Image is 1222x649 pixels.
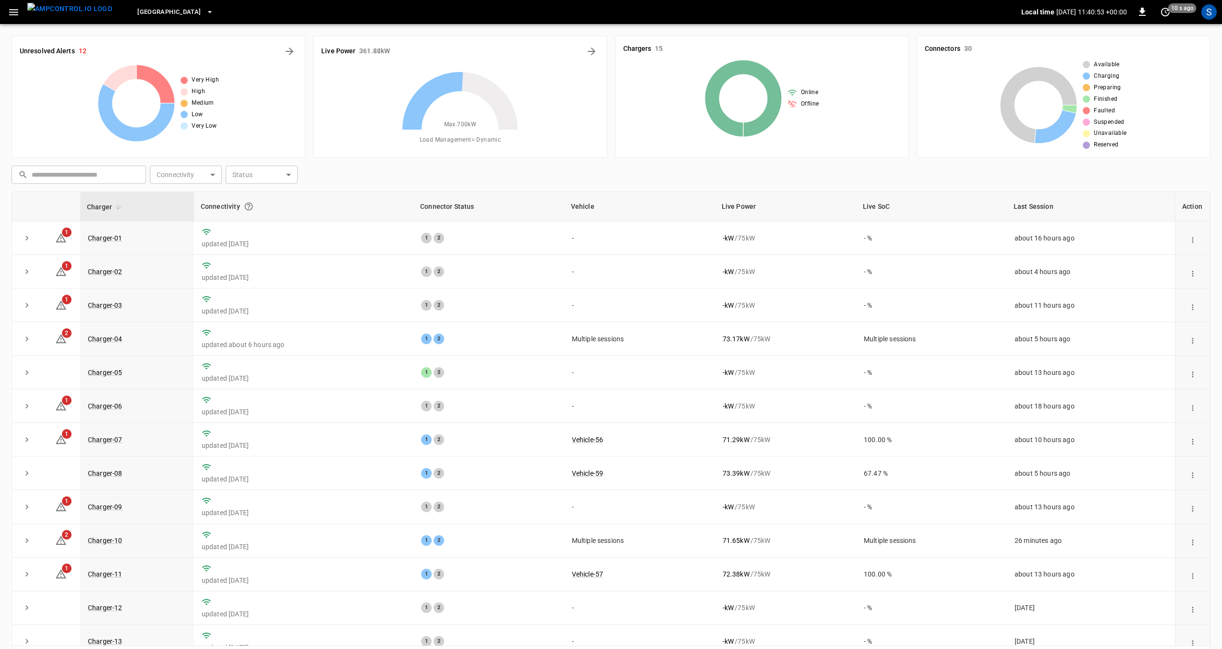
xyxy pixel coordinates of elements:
td: - [564,356,715,389]
div: 2 [434,468,444,479]
td: about 16 hours ago [1007,221,1175,255]
div: action cell options [1186,569,1199,579]
h6: 361.88 kW [359,46,390,57]
div: action cell options [1186,334,1199,344]
td: about 13 hours ago [1007,558,1175,591]
p: 73.39 kW [723,469,750,478]
span: Low [192,110,203,120]
td: - [564,591,715,625]
span: 1 [62,228,72,237]
div: action cell options [1186,300,1199,310]
button: expand row [20,298,34,312]
button: expand row [20,433,34,447]
div: / 75 kW [723,334,848,344]
a: Charger-02 [88,268,122,276]
span: 2 [62,328,72,338]
th: Last Session [1007,192,1175,221]
span: Charging [1094,72,1119,81]
div: 2 [434,636,444,647]
p: 71.65 kW [723,536,750,545]
div: 2 [434,502,444,512]
div: 1 [421,569,432,579]
span: 1 [62,429,72,439]
div: 1 [421,502,432,512]
div: 1 [421,233,432,243]
h6: Live Power [321,46,355,57]
p: - kW [723,502,734,512]
span: Suspended [1094,118,1125,127]
a: Vehicle-59 [572,469,604,477]
a: 1 [55,267,67,275]
td: - [564,221,715,255]
th: Live SoC [856,192,1007,221]
span: Reserved [1094,140,1118,150]
button: expand row [20,332,34,346]
td: about 13 hours ago [1007,356,1175,389]
a: 1 [55,503,67,510]
button: expand row [20,264,34,279]
p: updated [DATE] [202,508,406,517]
div: action cell options [1186,637,1199,646]
div: 1 [421,266,432,277]
h6: Unresolved Alerts [20,46,75,57]
div: 1 [421,401,432,411]
td: - % [856,255,1007,288]
a: Charger-13 [88,637,122,645]
td: about 11 hours ago [1007,288,1175,322]
button: expand row [20,567,34,581]
p: - kW [723,300,734,310]
p: 73.17 kW [723,334,750,344]
div: 2 [434,535,444,546]
span: Preparing [1094,83,1121,93]
img: ampcontrol.io logo [27,3,112,15]
p: [DATE] 11:40:53 +00:00 [1056,7,1127,17]
a: Charger-03 [88,301,122,309]
div: 2 [434,569,444,579]
td: - % [856,389,1007,423]
p: - kW [723,603,734,613]
td: - [564,255,715,288]
td: 67.47 % [856,457,1007,490]
button: All Alerts [282,44,297,59]
td: about 10 hours ago [1007,423,1175,457]
th: Action [1175,192,1210,221]
a: 1 [55,402,67,409]
td: [DATE] [1007,591,1175,625]
td: - % [856,288,1007,322]
div: action cell options [1186,368,1199,377]
div: 1 [421,367,432,378]
td: Multiple sessions [564,322,715,356]
div: Connectivity [201,198,407,215]
h6: 30 [964,44,972,54]
a: 2 [55,335,67,342]
td: - [564,288,715,322]
span: Load Management = Dynamic [420,135,501,145]
span: Online [801,88,818,97]
div: / 75 kW [723,300,848,310]
button: Energy Overview [584,44,599,59]
div: action cell options [1186,435,1199,445]
div: 1 [421,468,432,479]
div: 2 [434,233,444,243]
p: updated [DATE] [202,474,406,484]
p: updated [DATE] [202,542,406,552]
button: expand row [20,466,34,481]
td: Multiple sessions [564,524,715,558]
button: expand row [20,231,34,245]
a: 1 [55,301,67,309]
span: 1 [62,295,72,304]
td: 26 minutes ago [1007,524,1175,558]
div: action cell options [1186,603,1199,613]
button: expand row [20,634,34,649]
td: about 4 hours ago [1007,255,1175,288]
div: / 75 kW [723,569,848,579]
td: 100.00 % [856,558,1007,591]
span: Faulted [1094,106,1115,116]
a: Vehicle-57 [572,570,604,578]
td: Multiple sessions [856,524,1007,558]
div: / 75 kW [723,267,848,276]
a: Charger-01 [88,234,122,242]
td: 100.00 % [856,423,1007,457]
div: 2 [434,300,444,311]
p: updated [DATE] [202,273,406,282]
